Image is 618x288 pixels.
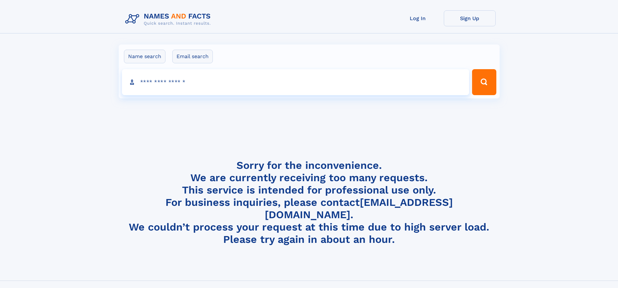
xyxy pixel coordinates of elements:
[444,10,496,26] a: Sign Up
[124,50,165,63] label: Name search
[123,159,496,246] h4: Sorry for the inconvenience. We are currently receiving too many requests. This service is intend...
[392,10,444,26] a: Log In
[123,10,216,28] img: Logo Names and Facts
[472,69,496,95] button: Search Button
[265,196,453,221] a: [EMAIL_ADDRESS][DOMAIN_NAME]
[122,69,469,95] input: search input
[172,50,213,63] label: Email search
